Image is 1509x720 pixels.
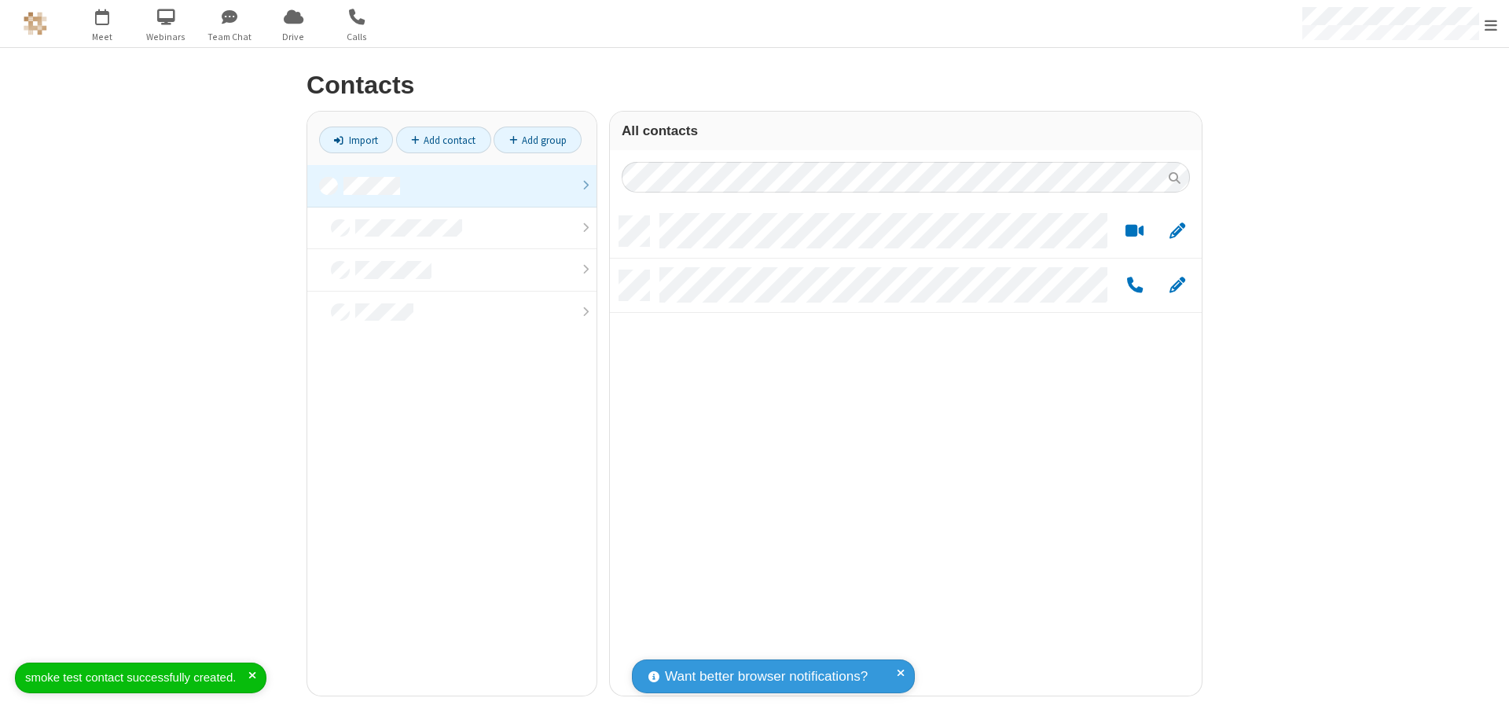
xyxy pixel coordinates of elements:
h2: Contacts [307,72,1202,99]
span: Meet [73,30,132,44]
a: Import [319,127,393,153]
span: Drive [264,30,323,44]
button: Start a video meeting [1119,222,1150,241]
span: Team Chat [200,30,259,44]
a: Add contact [396,127,491,153]
button: Edit [1162,276,1192,296]
img: QA Selenium DO NOT DELETE OR CHANGE [24,12,47,35]
h3: All contacts [622,123,1190,138]
a: Add group [494,127,582,153]
button: Edit [1162,222,1192,241]
span: Calls [328,30,387,44]
span: Want better browser notifications? [665,667,868,687]
span: Webinars [137,30,196,44]
div: grid [610,204,1202,696]
button: Call by phone [1119,276,1150,296]
div: smoke test contact successfully created. [25,669,248,687]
